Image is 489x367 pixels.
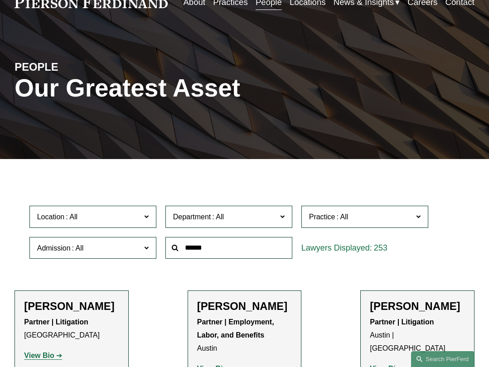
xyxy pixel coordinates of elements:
[370,316,465,355] p: Austin | [GEOGRAPHIC_DATA]
[24,316,119,342] p: [GEOGRAPHIC_DATA]
[370,300,465,313] h2: [PERSON_NAME]
[197,300,292,313] h2: [PERSON_NAME]
[24,352,62,359] a: View Bio
[15,74,321,102] h1: Our Greatest Asset
[37,213,65,221] span: Location
[411,351,474,367] a: Search this site
[24,352,54,359] strong: View Bio
[24,300,119,313] h2: [PERSON_NAME]
[370,318,434,326] strong: Partner | Litigation
[24,318,88,326] strong: Partner | Litigation
[173,213,211,221] span: Department
[197,318,276,339] strong: Partner | Employment, Labor, and Benefits
[309,213,335,221] span: Practice
[37,244,71,252] span: Admission
[15,60,130,74] h4: PEOPLE
[374,243,387,252] span: 253
[197,316,292,355] p: Austin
